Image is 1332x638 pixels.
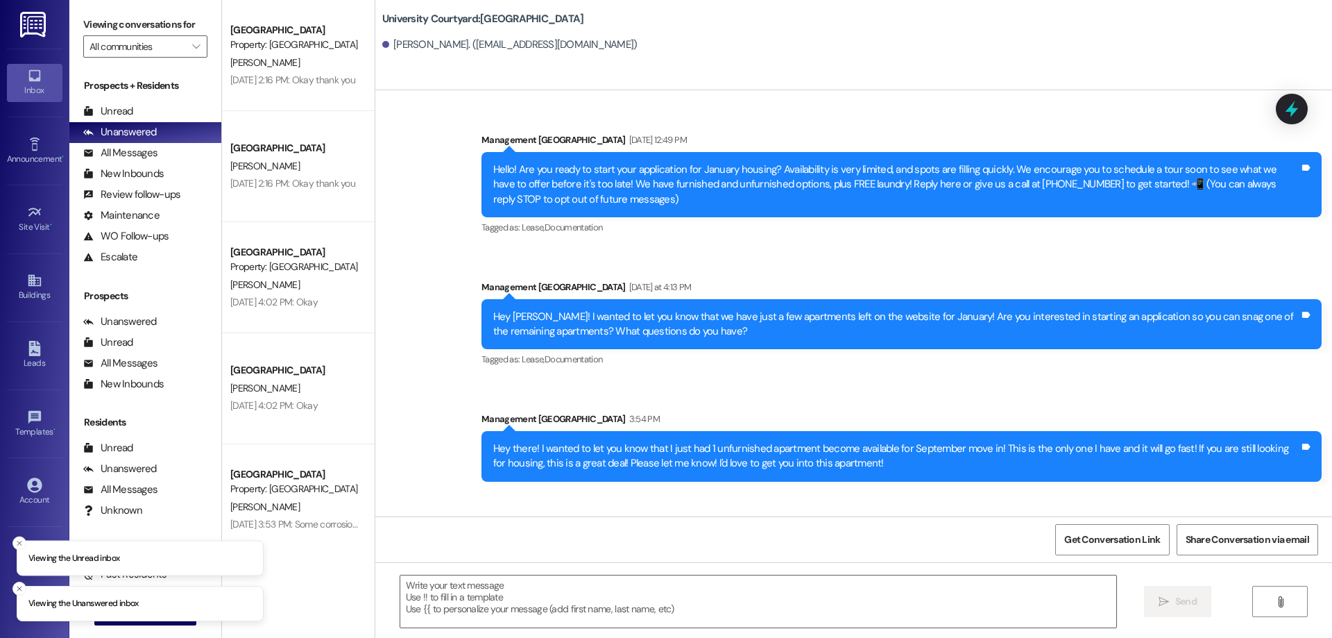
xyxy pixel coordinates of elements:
div: Hello! Are you ready to start your application for January housing? Availability is very limited,... [493,162,1299,207]
div: All Messages [83,482,157,497]
div: [GEOGRAPHIC_DATA] [230,363,359,378]
div: Unknown [83,503,142,518]
div: [GEOGRAPHIC_DATA] [230,23,359,37]
button: Close toast [12,536,26,550]
a: Account [7,473,62,511]
div: [GEOGRAPHIC_DATA] [230,467,359,482]
div: [GEOGRAPHIC_DATA] [230,245,359,260]
div: [DATE] 4:02 PM: Okay [230,399,318,412]
div: Unanswered [83,314,157,329]
div: Hey [PERSON_NAME]! I wanted to let you know that we have just a few apartments left on the websit... [493,310,1299,339]
div: [DATE] at 4:13 PM [626,280,692,294]
span: [PERSON_NAME] [230,160,300,172]
div: [DATE] 2:16 PM: Okay thank you [230,74,355,86]
div: [GEOGRAPHIC_DATA] [230,141,359,156]
div: Management [GEOGRAPHIC_DATA] [481,133,1322,152]
div: Prospects + Residents [69,78,221,93]
span: Lease , [522,353,545,365]
div: Prospects [69,289,221,303]
div: [DATE] 3:53 PM: Some corrosion perhaps [230,518,393,530]
a: Inbox [7,64,62,101]
button: Get Conversation Link [1055,524,1169,555]
span: • [53,425,55,435]
span: Lease , [522,221,545,233]
span: [PERSON_NAME] [230,56,300,69]
div: [PERSON_NAME]. ([EMAIL_ADDRESS][DOMAIN_NAME]) [382,37,638,52]
div: Property: [GEOGRAPHIC_DATA] [230,260,359,274]
div: Residents [69,415,221,430]
p: Viewing the Unanswered inbox [28,598,139,610]
div: Unanswered [83,462,157,476]
div: [DATE] 12:49 PM [626,133,687,147]
a: Buildings [7,269,62,306]
a: Templates • [7,405,62,443]
div: Review follow-ups [83,187,180,202]
div: 3:54 PM [626,412,660,426]
img: ResiDesk Logo [20,12,49,37]
div: [DATE] 2:16 PM: Okay thank you [230,177,355,190]
span: • [62,152,64,162]
input: All communities [89,35,185,58]
div: Property: [GEOGRAPHIC_DATA] [230,37,359,52]
i:  [1159,596,1169,607]
i:  [1275,596,1286,607]
div: All Messages [83,356,157,371]
div: Tagged as: [481,217,1322,237]
div: Unread [83,104,133,119]
div: Property: [GEOGRAPHIC_DATA] [230,482,359,496]
div: [DATE] 4:02 PM: Okay [230,296,318,308]
div: Hey there! I wanted to let you know that I just had 1 unfurnished apartment become available for ... [493,442,1299,471]
div: Unread [83,441,133,455]
a: Leads [7,337,62,374]
span: Documentation [545,353,603,365]
div: All Messages [83,146,157,160]
label: Viewing conversations for [83,14,207,35]
span: [PERSON_NAME] [230,382,300,394]
a: Support [7,542,62,579]
div: WO Follow-ups [83,229,169,244]
div: Management [GEOGRAPHIC_DATA] [481,412,1322,431]
span: Documentation [545,221,603,233]
div: Management [GEOGRAPHIC_DATA] [481,280,1322,299]
div: New Inbounds [83,167,164,181]
div: Unanswered [83,125,157,140]
button: Share Conversation via email [1177,524,1318,555]
button: Close toast [12,582,26,596]
span: • [50,220,52,230]
span: Share Conversation via email [1186,532,1309,547]
div: Maintenance [83,208,160,223]
div: Escalate [83,250,137,265]
span: [PERSON_NAME] [230,278,300,291]
span: Get Conversation Link [1064,532,1160,547]
a: Site Visit • [7,201,62,238]
div: Unread [83,335,133,350]
b: University Courtyard: [GEOGRAPHIC_DATA] [382,12,584,26]
i:  [192,41,200,52]
p: Viewing the Unread inbox [28,552,119,564]
div: New Inbounds [83,377,164,392]
span: [PERSON_NAME] [230,501,300,513]
button: Send [1144,586,1211,617]
span: Send [1175,594,1197,609]
div: Tagged as: [481,349,1322,369]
